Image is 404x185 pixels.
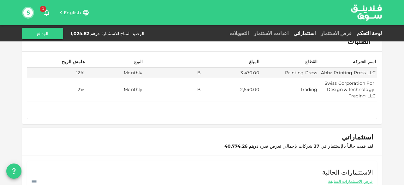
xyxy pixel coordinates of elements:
[144,78,202,101] td: B
[102,30,144,37] div: الرصيد المتاح للاستثمار :
[318,78,377,101] td: Swiss Corporation For Design & Technology Trading LLC
[354,30,382,36] a: لوحة التحكم
[62,58,85,65] div: هامش الربح
[291,30,318,36] a: استثماراتي
[40,6,53,19] button: 0
[86,68,144,78] td: Monthly
[144,68,202,78] td: B
[314,143,319,149] strong: 37
[322,167,373,177] span: الاستثمارات الحالية
[224,143,373,149] span: لقد قمت حالياً بالإستثمار في شركات بإجمالي تعرض قدره
[251,30,291,36] a: اعدادت الاستثمار
[348,37,371,46] span: الطلبات
[328,178,373,184] span: عرض الاستثمارات السابقة
[351,0,382,25] a: logo
[6,163,21,179] button: question
[22,28,63,39] button: الودائع
[227,30,251,36] a: التحويلات
[27,68,86,78] td: 12%
[353,58,376,65] div: اسم الشركة
[202,68,260,78] td: 3,470.00
[127,58,143,65] div: النوع
[318,68,377,78] td: Abba Printing Press LLC
[260,68,319,78] td: Printing Press
[71,30,99,37] div: درهم 1,024.62
[202,78,260,101] td: 2,540.00
[343,0,390,25] img: logo
[64,10,81,15] span: English
[86,78,144,101] td: Monthly
[260,78,319,101] td: Trading
[224,143,258,149] strong: درهم 40,774.26
[302,58,318,65] div: القطاع
[23,8,33,17] button: S
[27,78,86,101] td: 12%
[318,30,354,36] a: فرص الاستثمار
[40,6,46,12] span: 0
[342,133,373,142] span: استثماراتي
[244,58,259,65] div: المبلغ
